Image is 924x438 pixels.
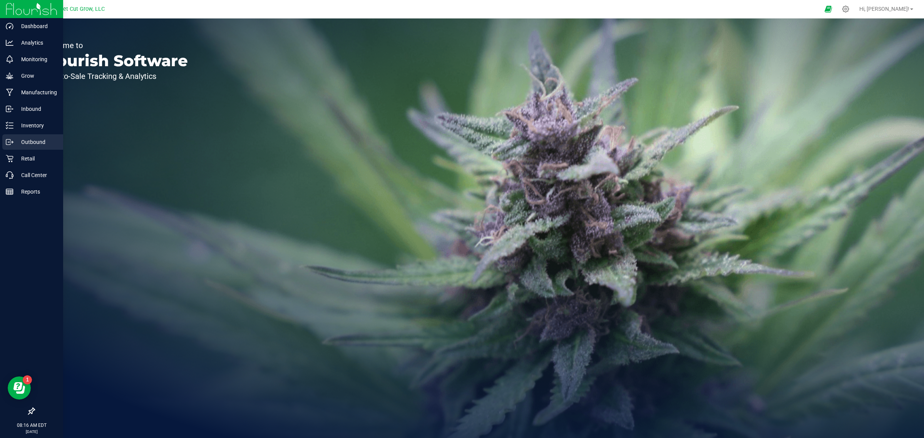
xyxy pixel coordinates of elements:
[13,104,60,114] p: Inbound
[3,429,60,435] p: [DATE]
[6,55,13,63] inline-svg: Monitoring
[42,42,188,49] p: Welcome to
[13,121,60,130] p: Inventory
[13,38,60,47] p: Analytics
[841,5,850,13] div: Manage settings
[6,22,13,30] inline-svg: Dashboard
[6,89,13,96] inline-svg: Manufacturing
[13,71,60,80] p: Grow
[42,53,188,69] p: Flourish Software
[13,137,60,147] p: Outbound
[13,55,60,64] p: Monitoring
[13,154,60,163] p: Retail
[8,376,31,400] iframe: Resource center
[52,6,105,12] span: Sweet Cut Grow, LLC
[3,422,60,429] p: 08:16 AM EDT
[6,138,13,146] inline-svg: Outbound
[6,72,13,80] inline-svg: Grow
[13,88,60,97] p: Manufacturing
[13,171,60,180] p: Call Center
[6,171,13,179] inline-svg: Call Center
[13,187,60,196] p: Reports
[859,6,909,12] span: Hi, [PERSON_NAME]!
[6,105,13,113] inline-svg: Inbound
[13,22,60,31] p: Dashboard
[6,188,13,196] inline-svg: Reports
[23,375,32,385] iframe: Resource center unread badge
[6,155,13,162] inline-svg: Retail
[820,2,837,17] span: Open Ecommerce Menu
[6,122,13,129] inline-svg: Inventory
[6,39,13,47] inline-svg: Analytics
[42,72,188,80] p: Seed-to-Sale Tracking & Analytics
